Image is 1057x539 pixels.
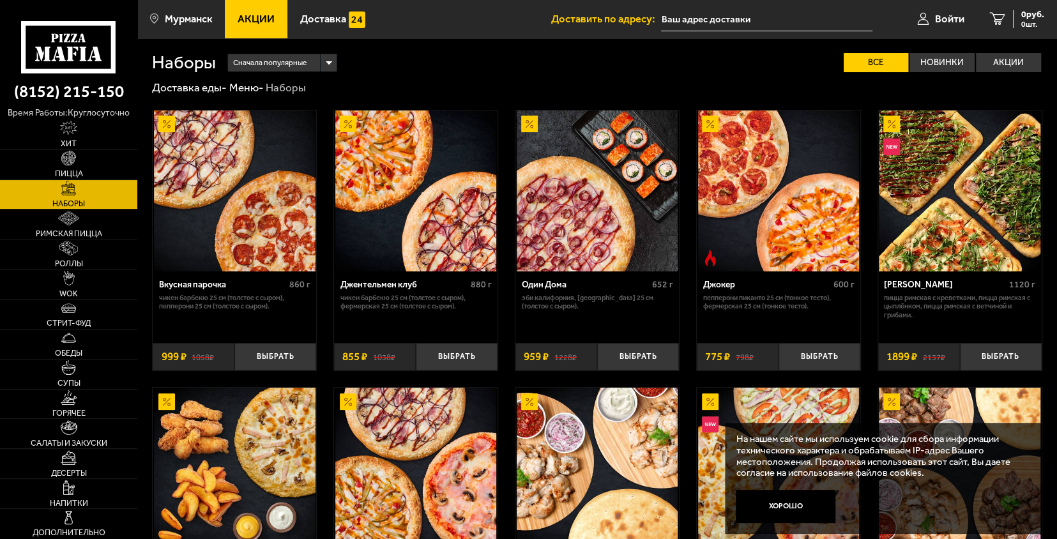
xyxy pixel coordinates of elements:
[702,250,719,266] img: Острое блюдо
[883,393,900,410] img: Акционный
[879,110,1040,272] img: Мама Миа
[36,230,102,238] span: Римская пицца
[1009,279,1035,290] span: 1120 г
[521,116,538,132] img: Акционный
[884,280,1006,291] div: [PERSON_NAME]
[340,280,468,291] div: Джентельмен клуб
[300,14,346,25] span: Доставка
[517,110,678,272] img: Один Дома
[521,393,538,410] img: Акционный
[702,116,719,132] img: Акционный
[844,53,909,72] label: Все
[192,351,214,362] s: 1058 ₽
[55,170,83,178] span: Пицца
[697,110,860,272] a: АкционныйОстрое блюдоДжокер
[554,351,577,362] s: 1228 ₽
[52,200,85,208] span: Наборы
[702,393,719,410] img: Акционный
[736,434,1023,479] p: На нашем сайте мы используем cookie для сбора информации технического характера и обрабатываем IP...
[373,351,395,362] s: 1038 ₽
[878,110,1042,272] a: АкционныйНовинкаМама Миа
[522,280,649,291] div: Один Дома
[159,294,310,312] p: Чикен Барбекю 25 см (толстое с сыром), Пепперони 25 см (толстое с сыром).
[158,116,175,132] img: Акционный
[152,81,227,94] a: Доставка еды-
[335,110,497,272] img: Джентельмен клуб
[52,409,86,418] span: Горячее
[152,54,216,72] h1: Наборы
[779,343,860,370] button: Выбрать
[234,343,316,370] button: Выбрать
[702,416,719,433] img: Новинка
[340,393,356,410] img: Акционный
[471,279,492,290] span: 880 г
[159,280,286,291] div: Вкусная парочка
[416,343,498,370] button: Выбрать
[883,139,900,155] img: Новинка
[935,14,964,25] span: Войти
[164,14,212,25] span: Мурманск
[233,52,307,73] span: Сначала популярные
[522,294,673,312] p: Эби Калифорния, [GEOGRAPHIC_DATA] 25 см (толстое с сыром).
[833,279,854,290] span: 600 г
[47,319,91,328] span: Стрит-фуд
[238,14,275,25] span: Акции
[158,393,175,410] img: Акционный
[886,351,917,362] span: 1899 ₽
[515,110,679,272] a: АкционныйОдин Дома
[59,290,78,298] span: WOK
[705,351,730,362] span: 775 ₽
[154,110,316,272] img: Вкусная парочка
[50,499,88,508] span: Напитки
[161,351,186,362] span: 999 ₽
[597,343,679,370] button: Выбрать
[909,53,975,72] label: Новинки
[51,469,87,478] span: Десерты
[57,379,80,388] span: Супы
[340,116,356,132] img: Акционный
[153,110,316,272] a: АкционныйВкусная парочка
[340,294,492,312] p: Чикен Барбекю 25 см (толстое с сыром), Фермерская 25 см (толстое с сыром).
[922,351,945,362] s: 2137 ₽
[289,279,310,290] span: 860 г
[736,351,754,362] s: 798 ₽
[524,351,549,362] span: 959 ₽
[349,11,365,28] img: 15daf4d41897b9f0e9f617042186c801.svg
[551,14,661,25] span: Доставить по адресу:
[334,110,498,272] a: АкционныйДжентельмен клуб
[266,80,306,95] div: Наборы
[31,439,107,448] span: Салаты и закуски
[661,8,872,31] input: Ваш адрес доставки
[1021,10,1044,19] span: 0 руб.
[55,260,83,268] span: Роллы
[976,53,1041,72] label: Акции
[883,116,900,132] img: Акционный
[960,343,1042,370] button: Выбрать
[342,351,367,362] span: 855 ₽
[698,110,860,272] img: Джокер
[1021,20,1044,28] span: 0 шт.
[736,490,835,523] button: Хорошо
[884,294,1035,320] p: Пицца Римская с креветками, Пицца Римская с цыплёнком, Пицца Римская с ветчиной и грибами.
[61,140,77,148] span: Хит
[55,349,82,358] span: Обеды
[229,81,264,94] a: Меню-
[703,280,830,291] div: Джокер
[703,294,854,312] p: Пепперони Пиканто 25 см (тонкое тесто), Фермерская 25 см (тонкое тесто).
[652,279,673,290] span: 652 г
[33,529,105,537] span: Дополнительно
